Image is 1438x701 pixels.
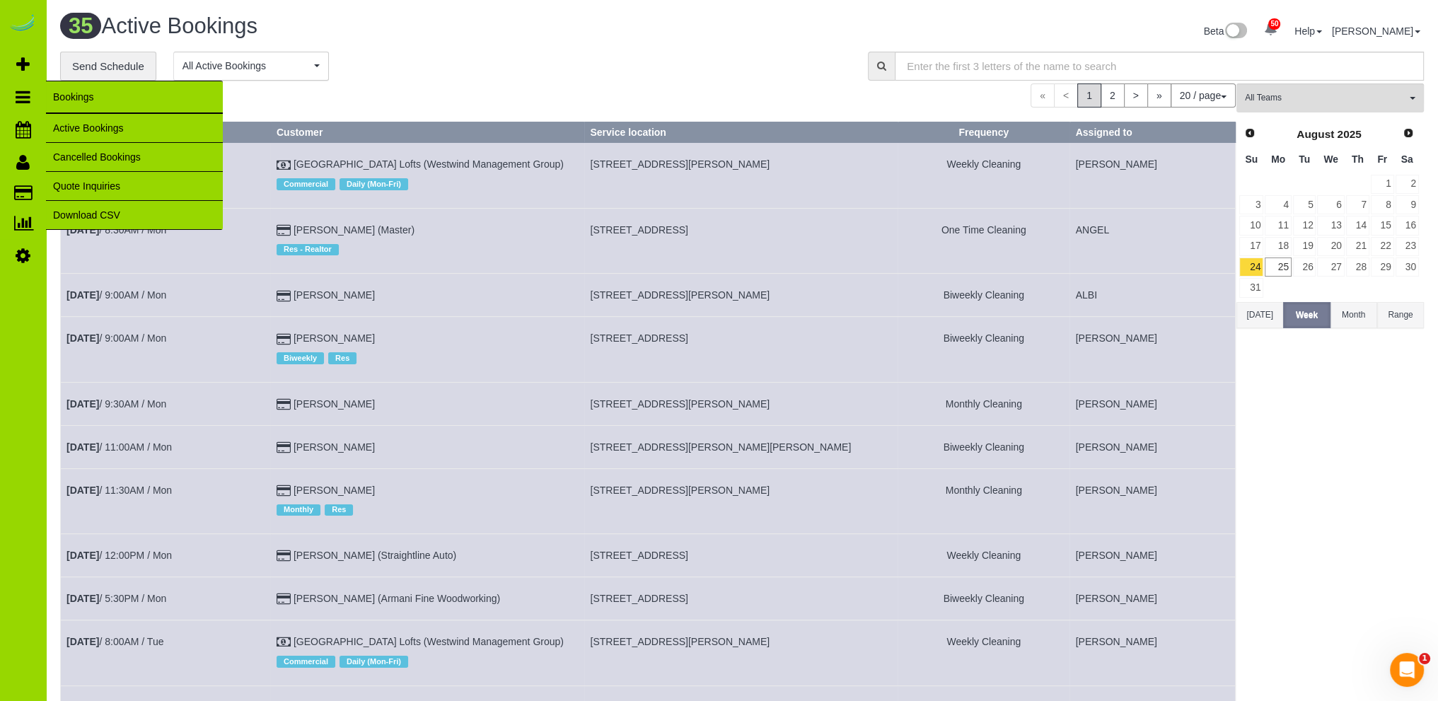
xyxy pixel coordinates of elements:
i: Check Payment [277,637,291,647]
a: Help [1294,25,1322,37]
a: 16 [1396,216,1419,235]
a: [DATE]/ 9:00AM / Mon [66,332,166,344]
a: [GEOGRAPHIC_DATA] Lofts (Westwind Management Group) [294,636,564,647]
span: Res - Realtor [277,244,339,255]
a: 6 [1317,195,1344,214]
td: Customer [270,620,584,685]
span: Monthly [277,504,320,516]
th: Frequency [898,122,1069,143]
td: Assigned to [1069,274,1235,317]
a: Quote Inquiries [46,172,223,200]
span: [STREET_ADDRESS][PERSON_NAME] [590,158,770,170]
ol: All Teams [1236,83,1424,105]
td: Schedule date [61,208,271,273]
a: 30 [1396,257,1419,277]
b: [DATE] [66,332,99,344]
td: Service location [584,317,898,382]
td: Customer [270,577,584,620]
td: Schedule date [61,274,271,317]
b: [DATE] [66,550,99,561]
td: Service location [584,274,898,317]
td: Frequency [898,425,1069,468]
td: Assigned to [1069,317,1235,382]
a: Beta [1204,25,1248,37]
td: Assigned to [1069,382,1235,425]
td: Assigned to [1069,577,1235,620]
span: [STREET_ADDRESS][PERSON_NAME] [590,289,770,301]
a: [PERSON_NAME] [294,289,375,301]
td: Service location [584,534,898,577]
i: Check Payment [277,161,291,170]
a: Download CSV [46,201,223,229]
td: Frequency [898,620,1069,685]
img: Automaid Logo [8,14,37,34]
a: [DATE]/ 9:00AM / Mon [66,289,166,301]
td: Frequency [898,317,1069,382]
a: 31 [1239,278,1263,297]
span: Res [325,504,353,516]
span: All Active Bookings [182,59,311,73]
td: Schedule date [61,534,271,577]
span: 50 [1268,18,1280,30]
span: Monday [1271,153,1285,165]
a: 7 [1346,195,1369,214]
span: Biweekly [277,352,324,364]
input: Enter the first 3 letters of the name to search [895,52,1424,81]
td: Customer [270,534,584,577]
span: [STREET_ADDRESS][PERSON_NAME][PERSON_NAME] [590,441,851,453]
a: 50 [1257,14,1285,45]
a: 11 [1265,216,1291,235]
td: Customer [270,274,584,317]
th: Assigned to [1069,122,1235,143]
span: Saturday [1401,153,1413,165]
a: Next [1398,124,1418,144]
a: 22 [1371,237,1394,256]
td: Service location [584,577,898,620]
a: [PERSON_NAME] [294,485,375,496]
a: 5 [1293,195,1316,214]
td: Service location [584,382,898,425]
td: Customer [270,317,584,382]
a: 26 [1293,257,1316,277]
a: Active Bookings [46,114,223,142]
a: [PERSON_NAME] [294,441,375,453]
span: Prev [1244,127,1256,139]
b: [DATE] [66,289,99,301]
td: Service location [584,468,898,533]
td: Schedule date [61,468,271,533]
button: [DATE] [1236,302,1283,328]
span: 35 [60,13,101,39]
b: [DATE] [66,441,99,453]
a: [PERSON_NAME] [294,332,375,344]
a: » [1147,83,1171,108]
span: 2025 [1337,128,1361,140]
td: Schedule date [61,382,271,425]
a: 1 [1371,175,1394,194]
span: Thursday [1352,153,1364,165]
td: Customer [270,143,584,208]
span: Friday [1377,153,1387,165]
a: 14 [1346,216,1369,235]
b: [DATE] [66,398,99,410]
a: 13 [1317,216,1344,235]
i: Credit Card Payment [277,335,291,344]
td: Service location [584,143,898,208]
td: Customer [270,208,584,273]
a: [GEOGRAPHIC_DATA] Lofts (Westwind Management Group) [294,158,564,170]
td: Frequency [898,143,1069,208]
a: 20 [1317,237,1344,256]
span: Sunday [1245,153,1258,165]
a: 9 [1396,195,1419,214]
span: Commercial [277,656,335,667]
td: Service location [584,620,898,685]
span: [STREET_ADDRESS][PERSON_NAME] [590,485,770,496]
button: Range [1377,302,1424,328]
td: Schedule date [61,577,271,620]
span: Commercial [277,178,335,190]
span: Daily (Mon-Fri) [340,656,408,667]
a: 28 [1346,257,1369,277]
i: Credit Card Payment [277,594,291,604]
td: Customer [270,425,584,468]
span: 1 [1077,83,1101,108]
